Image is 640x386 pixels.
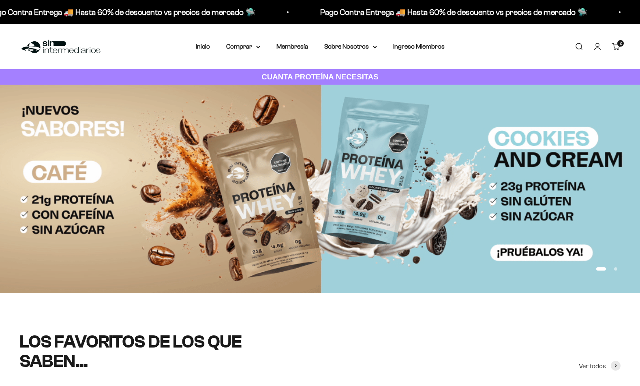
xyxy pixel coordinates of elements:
[620,41,622,45] span: 2
[226,41,260,52] summary: Comprar
[393,43,445,50] a: Ingreso Miembros
[579,361,606,371] span: Ver todos
[261,73,379,81] strong: CUANTA PROTEÍNA NECESITAS
[196,43,210,50] a: Inicio
[276,43,308,50] a: Membresía
[19,332,242,371] split-lines: LOS FAVORITOS DE LOS QUE SABEN...
[579,361,621,371] a: Ver todos
[324,41,377,52] summary: Sobre Nosotros
[311,6,578,19] p: Pago Contra Entrega 🚚 Hasta 60% de descuento vs precios de mercado 🛸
